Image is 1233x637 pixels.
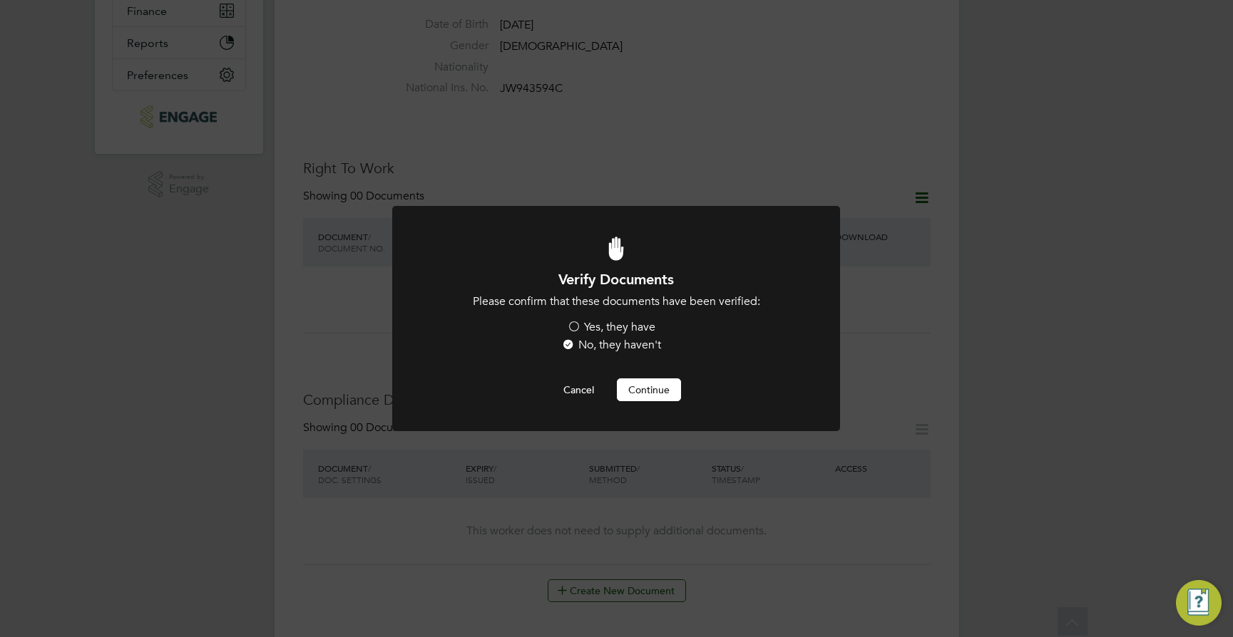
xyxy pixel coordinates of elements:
label: Yes, they have [567,320,655,335]
button: Cancel [552,378,605,401]
h1: Verify Documents [431,270,802,289]
button: Engage Resource Center [1176,580,1222,626]
p: Please confirm that these documents have been verified: [431,294,802,309]
button: Continue [617,378,681,401]
label: No, they haven't [561,338,661,353]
